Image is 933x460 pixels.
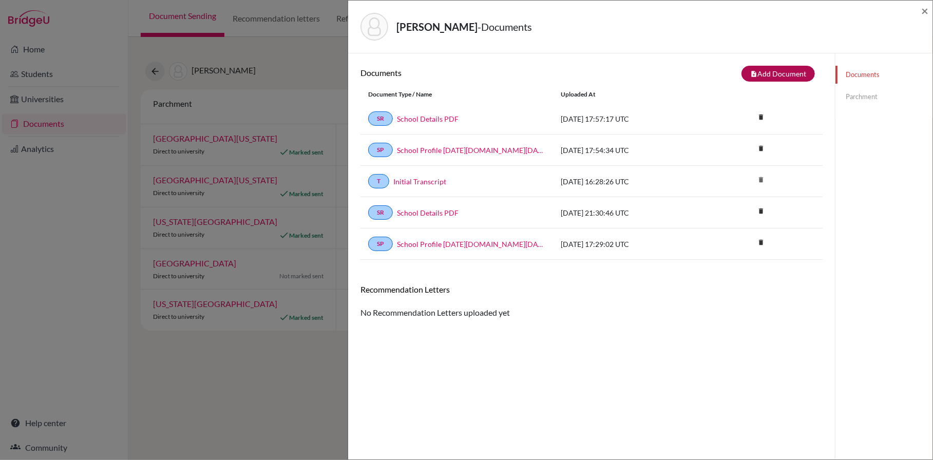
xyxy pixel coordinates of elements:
a: T [368,174,389,188]
div: Document Type / Name [360,90,553,99]
div: [DATE] 21:30:46 UTC [553,207,707,218]
a: School Details PDF [397,113,459,124]
a: SR [368,111,393,126]
strong: [PERSON_NAME] [396,21,478,33]
h6: Recommendation Letters [360,284,823,294]
i: delete [753,203,769,219]
a: delete [753,236,769,250]
a: Documents [835,66,932,84]
a: SR [368,205,393,220]
a: Parchment [835,88,932,106]
i: note_add [750,70,757,78]
div: [DATE] 17:57:17 UTC [553,113,707,124]
a: delete [753,205,769,219]
i: delete [753,141,769,156]
a: School Profile [DATE][DOMAIN_NAME][DATE]_wide [397,239,545,250]
a: Initial Transcript [393,176,446,187]
a: SP [368,143,393,157]
h6: Documents [360,68,592,78]
i: delete [753,109,769,125]
a: delete [753,142,769,156]
div: [DATE] 17:54:34 UTC [553,145,707,156]
a: School Details PDF [397,207,459,218]
div: Uploaded at [553,90,707,99]
span: - Documents [478,21,532,33]
i: delete [753,172,769,187]
a: School Profile [DATE][DOMAIN_NAME][DATE]_wide [397,145,545,156]
button: note_addAdd Document [741,66,815,82]
div: [DATE] 16:28:26 UTC [553,176,707,187]
div: No Recommendation Letters uploaded yet [360,284,823,319]
a: delete [753,111,769,125]
button: Close [921,5,928,17]
i: delete [753,235,769,250]
div: [DATE] 17:29:02 UTC [553,239,707,250]
span: × [921,3,928,18]
a: SP [368,237,393,251]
